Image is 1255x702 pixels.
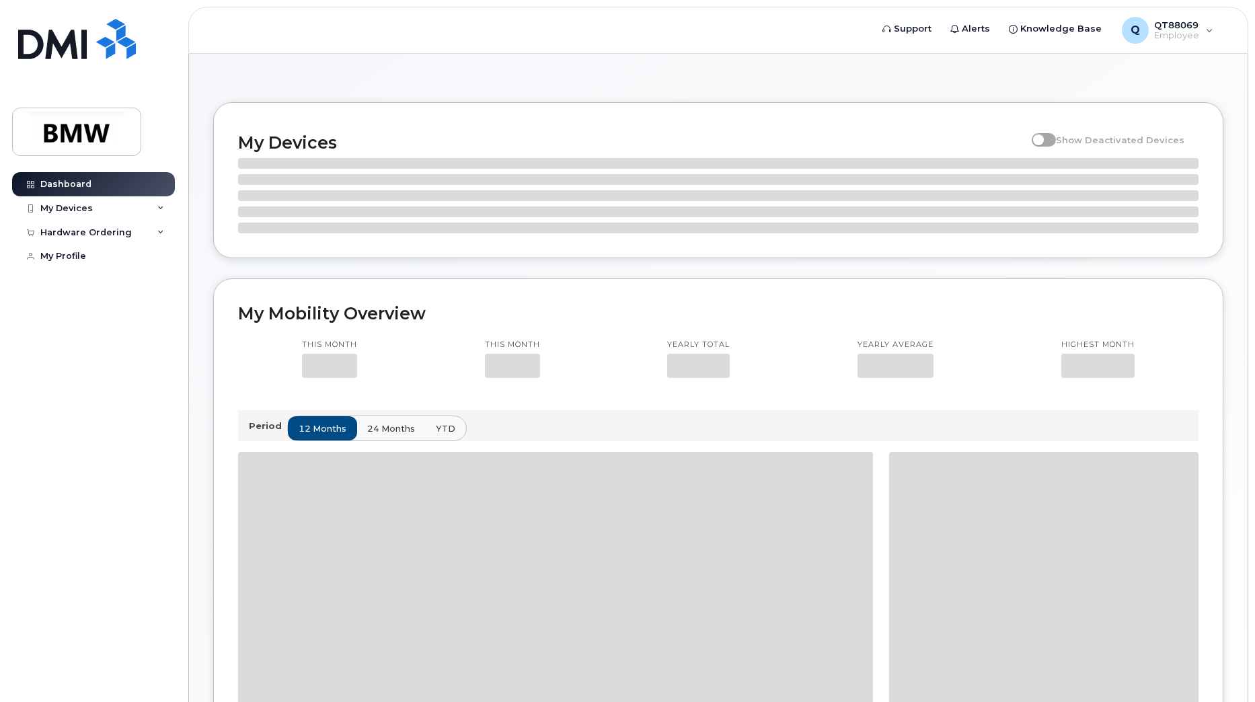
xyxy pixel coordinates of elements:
[1061,340,1135,350] p: Highest month
[249,420,287,432] p: Period
[1056,134,1184,145] span: Show Deactivated Devices
[238,303,1199,323] h2: My Mobility Overview
[1032,127,1042,138] input: Show Deactivated Devices
[238,132,1025,153] h2: My Devices
[485,340,540,350] p: This month
[858,340,934,350] p: Yearly average
[667,340,730,350] p: Yearly total
[367,422,415,435] span: 24 months
[302,340,357,350] p: This month
[436,422,455,435] span: YTD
